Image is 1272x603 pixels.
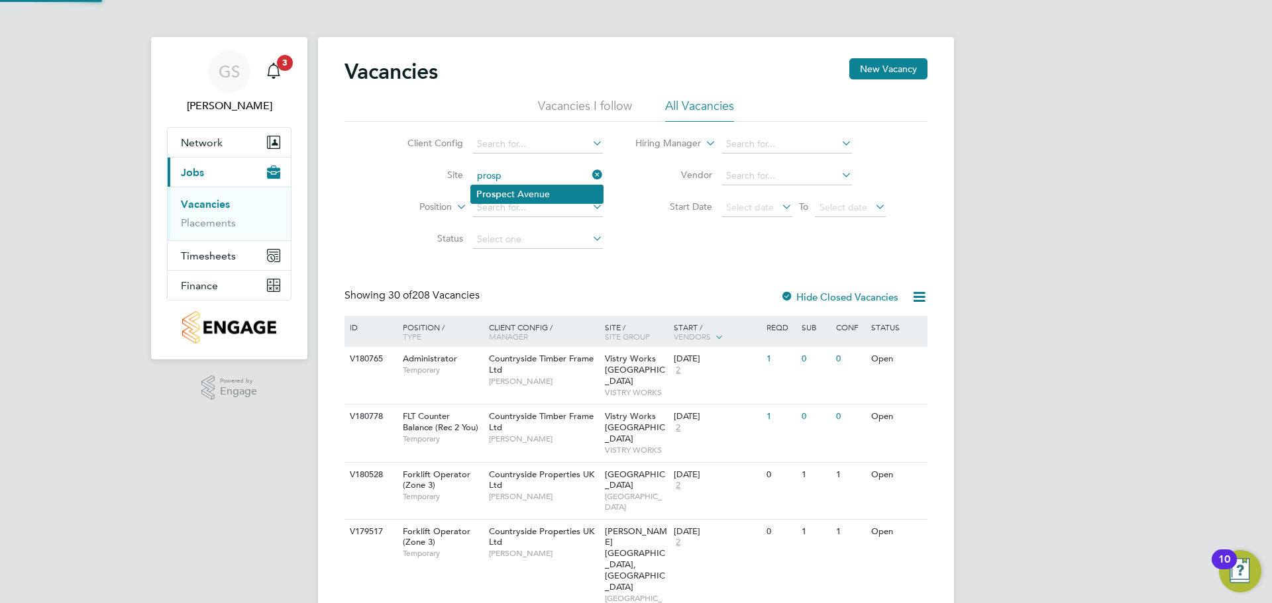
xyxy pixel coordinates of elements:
[486,316,602,348] div: Client Config /
[489,548,598,559] span: [PERSON_NAME]
[833,316,867,338] div: Conf
[868,316,926,338] div: Status
[388,289,412,302] span: 30 of
[344,58,438,85] h2: Vacancies
[868,347,926,371] div: Open
[605,445,668,455] span: VISTRY WORKS
[833,404,867,429] div: 0
[674,422,682,434] span: 2
[376,201,452,214] label: Position
[167,98,291,114] span: Gurraj Singh
[387,169,463,181] label: Site
[489,353,594,375] span: Countryside Timber Frame Ltd
[798,404,833,429] div: 0
[780,291,898,303] label: Hide Closed Vacancies
[602,316,671,348] div: Site /
[181,198,230,210] a: Vacancies
[403,365,482,375] span: Temporary
[344,289,482,302] div: Showing
[763,347,798,371] div: 1
[489,376,598,387] span: [PERSON_NAME]
[833,520,867,544] div: 1
[674,353,760,365] div: [DATE]
[820,201,867,213] span: Select date
[393,316,486,348] div: Position /
[605,526,667,592] span: [PERSON_NAME][GEOGRAPHIC_DATA], [GEOGRAPHIC_DATA]
[798,347,833,371] div: 0
[403,410,478,433] span: FLT Counter Balance (Rec 2 You)
[219,63,240,80] span: GS
[868,463,926,487] div: Open
[472,199,603,217] input: Search for...
[674,365,682,376] span: 2
[674,411,760,422] div: [DATE]
[798,316,833,338] div: Sub
[346,316,393,338] div: ID
[636,201,712,212] label: Start Date
[181,250,236,262] span: Timesheets
[763,520,798,544] div: 0
[472,167,603,185] input: Search for...
[674,537,682,548] span: 2
[605,387,668,398] span: VISTRY WORKS
[674,469,760,481] div: [DATE]
[489,526,594,548] span: Countryside Properties UK Ltd
[181,166,204,179] span: Jobs
[605,331,650,342] span: Site Group
[346,463,393,487] div: V180528
[476,189,502,200] b: Prosp
[763,463,798,487] div: 0
[798,463,833,487] div: 1
[201,375,258,400] a: Powered byEngage
[868,520,926,544] div: Open
[403,353,457,364] span: Administrator
[168,158,291,187] button: Jobs
[605,469,665,491] span: [GEOGRAPHIC_DATA]
[605,491,668,512] span: [GEOGRAPHIC_DATA]
[472,230,603,249] input: Select one
[489,469,594,491] span: Countryside Properties UK Ltd
[277,55,293,71] span: 3
[346,404,393,429] div: V180778
[849,58,927,79] button: New Vacancy
[674,480,682,491] span: 2
[168,187,291,240] div: Jobs
[489,491,598,502] span: [PERSON_NAME]
[489,410,594,433] span: Countryside Timber Frame Ltd
[489,331,528,342] span: Manager
[489,434,598,444] span: [PERSON_NAME]
[346,520,393,544] div: V179517
[387,137,463,149] label: Client Config
[168,271,291,300] button: Finance
[674,331,711,342] span: Vendors
[220,386,257,397] span: Engage
[220,375,257,387] span: Powered by
[1219,550,1261,592] button: Open Resource Center, 10 new notifications
[403,434,482,444] span: Temporary
[403,491,482,502] span: Temporary
[721,135,852,154] input: Search for...
[403,526,470,548] span: Forklift Operator (Zone 3)
[763,316,798,338] div: Reqd
[151,37,307,359] nav: Main navigation
[763,404,798,429] div: 1
[403,469,470,491] span: Forklift Operator (Zone 3)
[670,316,763,349] div: Start /
[833,463,867,487] div: 1
[168,128,291,157] button: Network
[726,201,774,213] span: Select date
[795,198,812,215] span: To
[674,526,760,537] div: [DATE]
[388,289,480,302] span: 208 Vacancies
[605,353,665,387] span: Vistry Works [GEOGRAPHIC_DATA]
[181,216,236,229] a: Placements
[181,279,218,292] span: Finance
[167,50,291,114] a: GS[PERSON_NAME]
[403,548,482,559] span: Temporary
[182,311,276,344] img: countryside-properties-logo-retina.png
[471,185,603,203] li: ect Avenue
[798,520,833,544] div: 1
[472,135,603,154] input: Search for...
[346,347,393,371] div: V180765
[260,50,287,93] a: 3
